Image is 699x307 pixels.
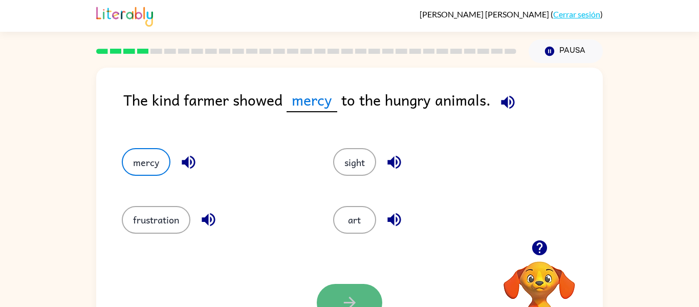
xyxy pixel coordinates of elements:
[529,39,603,63] button: Pausa
[333,206,376,234] button: art
[287,88,337,112] span: mercy
[420,9,603,19] div: ( )
[123,88,603,128] div: The kind farmer showed to the hungry animals.
[553,9,600,19] a: Cerrar sesión
[333,148,376,176] button: sight
[96,4,153,27] img: Literably
[122,206,190,234] button: frustration
[420,9,551,19] span: [PERSON_NAME] [PERSON_NAME]
[122,148,170,176] button: mercy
